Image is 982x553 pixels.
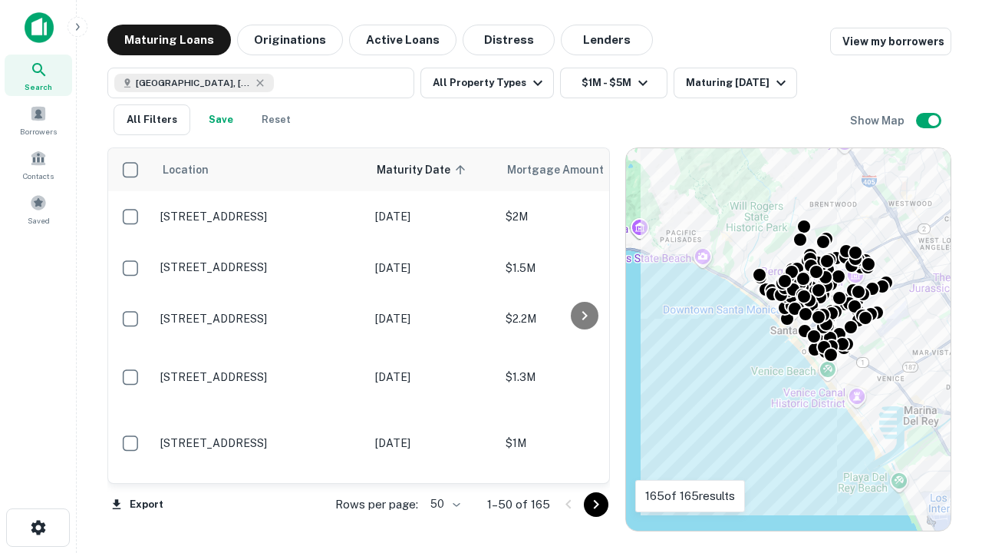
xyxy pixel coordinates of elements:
button: Lenders [561,25,653,55]
button: Save your search to get updates of matches that match your search criteria. [196,104,245,135]
button: Reset [252,104,301,135]
p: [DATE] [375,435,490,452]
div: 50 [424,493,463,515]
button: All Filters [114,104,190,135]
button: Originations [237,25,343,55]
span: [GEOGRAPHIC_DATA], [GEOGRAPHIC_DATA], [GEOGRAPHIC_DATA] [136,76,251,90]
th: Mortgage Amount [498,148,667,191]
span: Borrowers [20,125,57,137]
button: Go to next page [584,492,608,517]
th: Maturity Date [367,148,498,191]
p: $2M [506,208,659,225]
p: $1.3M [506,369,659,386]
p: [DATE] [375,208,490,225]
a: View my borrowers [830,28,951,55]
p: [STREET_ADDRESS] [160,370,360,384]
p: [STREET_ADDRESS] [160,260,360,274]
button: $1M - $5M [560,68,667,98]
button: All Property Types [420,68,554,98]
a: Search [5,55,72,96]
a: Saved [5,188,72,230]
button: Maturing Loans [107,25,231,55]
p: 165 of 165 results [645,487,735,505]
p: $1M [506,435,659,452]
p: 1–50 of 165 [487,495,550,514]
img: capitalize-icon.png [25,12,54,43]
p: $1.5M [506,260,659,276]
span: Mortgage Amount [507,161,624,179]
p: [DATE] [375,369,490,386]
p: [STREET_ADDRESS] [160,312,360,326]
th: Location [153,148,367,191]
p: [DATE] [375,260,490,276]
h6: Show Map [850,112,907,129]
a: Contacts [5,144,72,185]
p: [STREET_ADDRESS] [160,436,360,450]
p: Rows per page: [335,495,418,514]
p: [STREET_ADDRESS] [160,210,360,224]
button: [GEOGRAPHIC_DATA], [GEOGRAPHIC_DATA], [GEOGRAPHIC_DATA] [107,68,414,98]
span: Search [25,81,52,93]
button: Active Loans [349,25,456,55]
span: Saved [28,214,50,227]
button: Distress [463,25,555,55]
span: Location [162,161,209,179]
span: Contacts [23,170,54,182]
span: Maturity Date [377,161,470,179]
p: [DATE] [375,310,490,327]
a: Borrowers [5,99,72,141]
button: Maturing [DATE] [674,68,797,98]
div: Maturing [DATE] [686,74,790,92]
p: $2.2M [506,310,659,327]
iframe: Chat Widget [905,430,982,504]
div: 0 0 [626,148,951,531]
button: Export [107,493,167,516]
